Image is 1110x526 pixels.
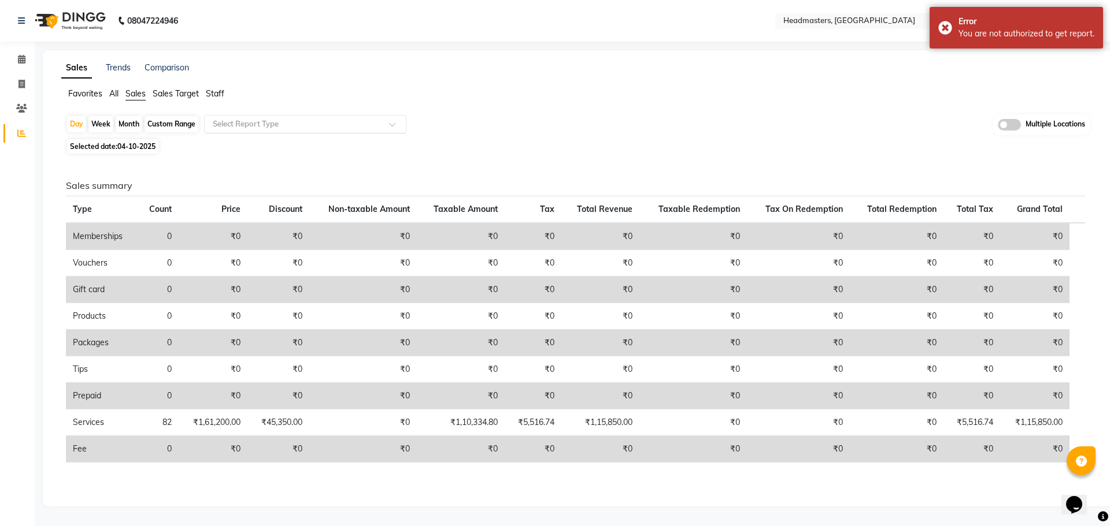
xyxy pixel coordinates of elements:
td: ₹0 [639,223,747,250]
td: ₹0 [505,356,561,383]
span: Price [221,204,240,214]
span: Multiple Locations [1026,119,1085,130]
span: All [109,88,119,99]
span: Taxable Redemption [658,204,740,214]
td: Services [66,409,138,436]
td: ₹0 [505,330,561,356]
td: 0 [138,303,179,330]
td: ₹0 [1000,277,1069,303]
td: ₹0 [505,436,561,462]
b: 08047224946 [127,5,178,37]
td: ₹0 [417,223,505,250]
td: ₹0 [639,303,747,330]
a: Sales [61,58,92,79]
span: Taxable Amount [434,204,498,214]
td: ₹0 [1000,303,1069,330]
td: ₹1,15,850.00 [561,409,639,436]
td: ₹0 [943,277,1000,303]
td: ₹0 [639,250,747,277]
td: ₹0 [747,436,850,462]
td: ₹0 [747,409,850,436]
td: ₹0 [247,303,309,330]
td: ₹0 [309,250,417,277]
td: ₹0 [850,303,943,330]
td: ₹0 [309,303,417,330]
a: Comparison [145,62,189,73]
td: ₹0 [417,356,505,383]
td: ₹0 [943,436,1000,462]
td: ₹0 [247,436,309,462]
td: ₹0 [747,250,850,277]
td: Memberships [66,223,138,250]
td: ₹0 [850,356,943,383]
td: 0 [138,330,179,356]
td: ₹0 [309,436,417,462]
td: ₹0 [417,330,505,356]
td: ₹0 [850,330,943,356]
td: ₹0 [417,277,505,303]
td: 0 [138,250,179,277]
td: ₹0 [505,383,561,409]
td: ₹0 [850,277,943,303]
span: Grand Total [1017,204,1063,214]
td: ₹0 [850,436,943,462]
td: ₹0 [179,223,247,250]
td: Vouchers [66,250,138,277]
td: ₹0 [747,277,850,303]
td: ₹0 [179,330,247,356]
td: ₹0 [747,383,850,409]
td: ₹0 [561,277,639,303]
td: ₹0 [561,250,639,277]
td: ₹0 [639,409,747,436]
td: ₹0 [505,223,561,250]
td: ₹0 [943,356,1000,383]
div: Error [959,16,1094,28]
td: ₹0 [309,409,417,436]
span: Favorites [68,88,102,99]
span: Discount [269,204,302,214]
td: ₹0 [247,356,309,383]
td: ₹0 [1000,356,1069,383]
td: Fee [66,436,138,462]
td: ₹0 [505,303,561,330]
td: 82 [138,409,179,436]
a: Trends [106,62,131,73]
td: ₹0 [309,383,417,409]
td: ₹0 [247,383,309,409]
td: 0 [138,356,179,383]
span: Non-taxable Amount [328,204,410,214]
td: ₹0 [747,356,850,383]
td: ₹0 [850,223,943,250]
span: Type [73,204,92,214]
div: Custom Range [145,116,198,132]
span: Selected date: [67,139,158,154]
td: ₹5,516.74 [505,409,561,436]
td: ₹0 [561,303,639,330]
td: 0 [138,436,179,462]
td: ₹0 [943,303,1000,330]
td: 0 [138,383,179,409]
td: ₹0 [247,277,309,303]
span: Sales [125,88,146,99]
span: Total Revenue [577,204,632,214]
td: ₹0 [505,277,561,303]
td: ₹0 [179,250,247,277]
td: ₹0 [309,277,417,303]
td: ₹0 [505,250,561,277]
td: ₹0 [1000,383,1069,409]
td: ₹0 [639,356,747,383]
td: ₹0 [943,250,1000,277]
td: ₹5,516.74 [943,409,1000,436]
td: ₹0 [850,250,943,277]
td: Packages [66,330,138,356]
td: ₹0 [639,277,747,303]
span: Tax On Redemption [765,204,843,214]
span: Sales Target [153,88,199,99]
span: Total Redemption [867,204,937,214]
td: ₹0 [309,356,417,383]
td: ₹0 [417,250,505,277]
td: ₹0 [747,303,850,330]
td: ₹0 [561,356,639,383]
td: ₹0 [561,383,639,409]
td: ₹0 [1000,250,1069,277]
